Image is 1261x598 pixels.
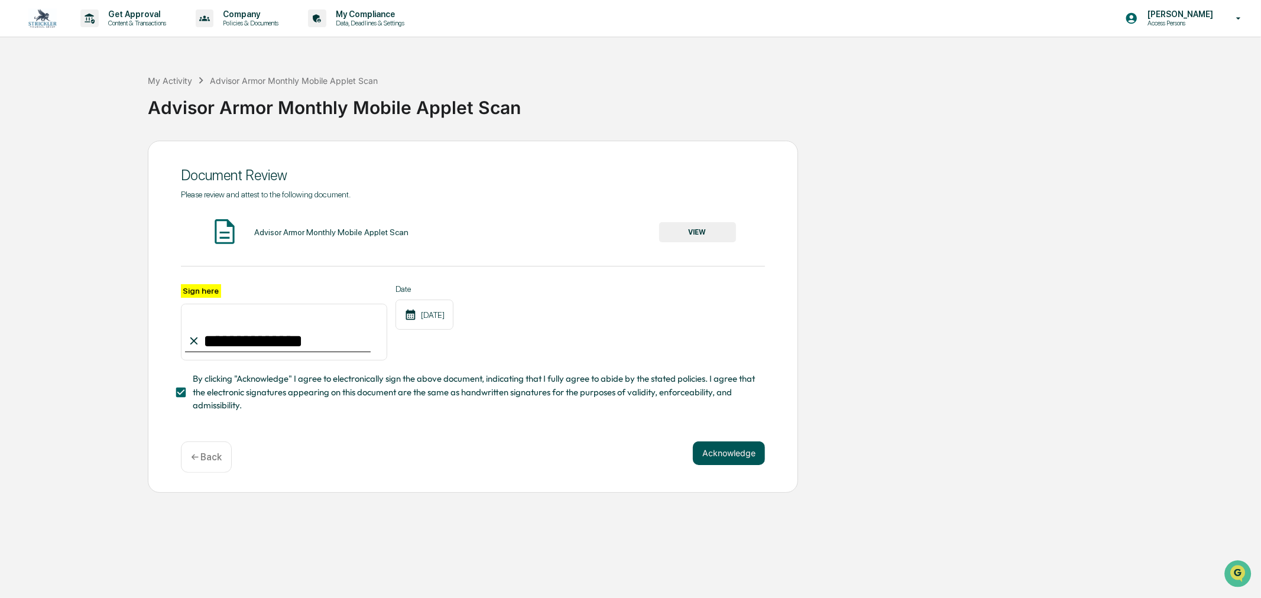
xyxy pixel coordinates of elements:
[7,220,81,241] a: 🖐️Preclearance
[254,227,409,237] div: Advisor Armor Monthly Mobile Applet Scan
[99,19,172,27] p: Content & Transactions
[693,441,765,465] button: Acknowledge
[191,451,222,463] p: ← Back
[12,65,35,89] img: Greenboard
[659,222,736,242] button: VIEW
[326,19,410,27] p: Data, Deadlines & Settings
[40,178,150,187] div: We're available if you need us!
[210,76,378,86] div: Advisor Armor Monthly Mobile Applet Scan
[24,225,76,236] span: Preclearance
[181,284,221,298] label: Sign here
[24,247,74,259] span: Data Lookup
[181,167,765,184] div: Document Review
[181,190,351,199] span: Please review and attest to the following document.
[118,276,143,285] span: Pylon
[213,9,284,19] p: Company
[99,9,172,19] p: Get Approval
[12,248,21,258] div: 🔎
[210,217,239,246] img: Document Icon
[148,87,1255,118] div: Advisor Armor Monthly Mobile Applet Scan
[98,225,147,236] span: Attestations
[148,76,192,86] div: My Activity
[12,100,215,119] p: How can we help?
[40,166,194,178] div: Start new chat
[1138,9,1219,19] p: [PERSON_NAME]
[326,9,410,19] p: My Compliance
[193,372,756,412] span: By clicking "Acknowledge" I agree to electronically sign the above document, indicating that I fu...
[213,19,284,27] p: Policies & Documents
[1138,19,1219,27] p: Access Persons
[86,226,95,235] div: 🗄️
[1223,559,1255,591] iframe: Open customer support
[396,300,453,330] div: [DATE]
[81,220,151,241] a: 🗄️Attestations
[28,9,57,28] img: logo
[396,284,453,294] label: Date
[83,275,143,285] a: Powered byPylon
[12,166,33,187] img: 1746055101610-c473b297-6a78-478c-a979-82029cc54cd1
[12,226,21,235] div: 🖐️
[201,170,215,184] button: Start new chat
[7,242,79,264] a: 🔎Data Lookup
